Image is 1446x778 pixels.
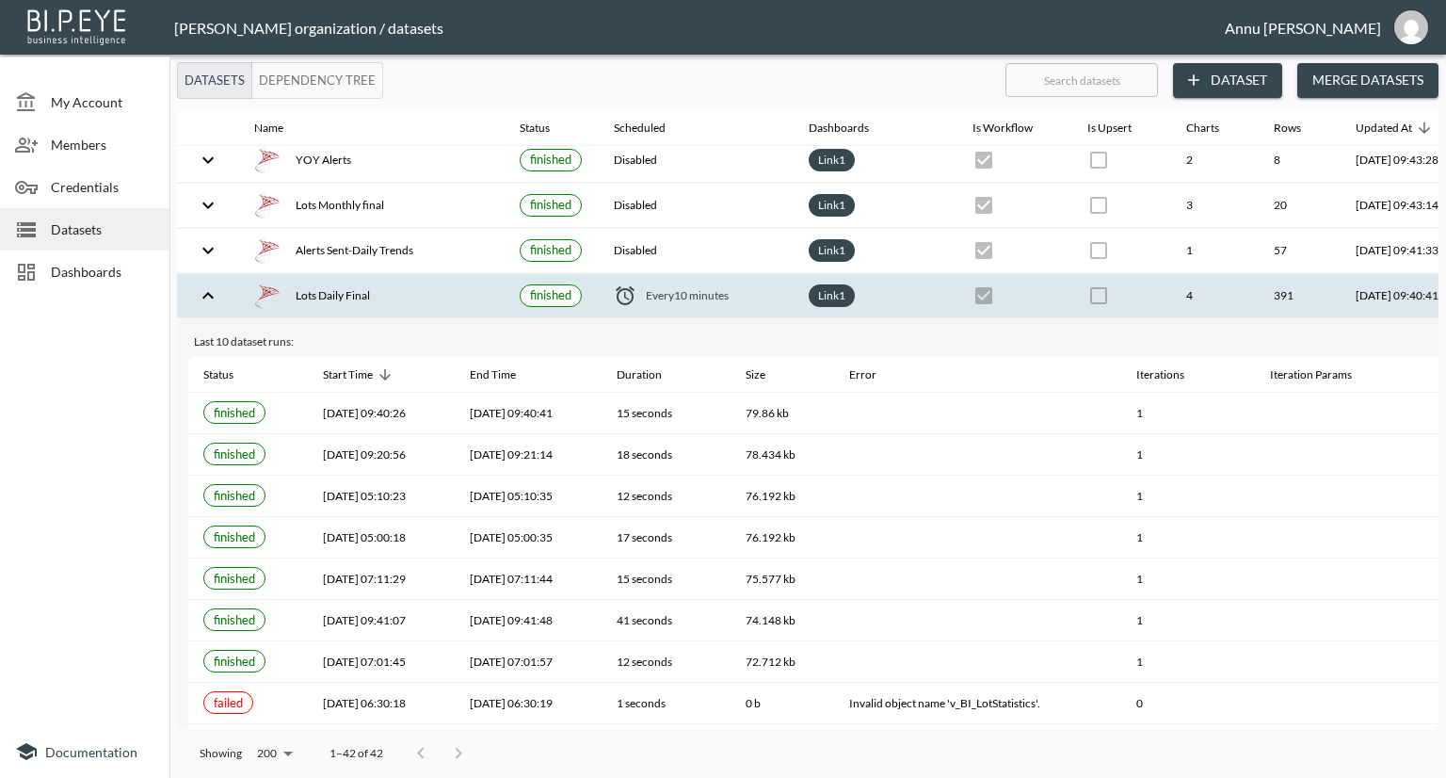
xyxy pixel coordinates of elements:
button: expand row [192,235,224,267]
th: Disabled [599,138,794,183]
th: {"type":{},"key":null,"ref":null,"props":{"size":"small","label":{"type":{},"key":null,"ref":null... [188,683,308,724]
th: 2025-08-26, 09:40:26 [308,393,455,434]
th: {"type":{},"key":null,"ref":null,"props":{"size":"small","label":{"type":{},"key":null,"ref":null... [188,393,308,434]
th: 79.86 kb [731,393,834,434]
th: 2025-08-25, 09:21:14 [455,434,602,476]
th: {"type":"div","key":null,"ref":null,"props":{"style":{"fontSize":12},"children":[]},"_owner":null} [1255,724,1432,766]
span: finished [214,612,255,627]
div: Platform [177,62,383,99]
input: Search datasets [1005,57,1158,104]
button: Datasets [177,62,252,99]
th: {"type":{},"key":null,"ref":null,"props":{"disabled":true,"checked":true,"color":"primary","style... [957,229,1072,273]
th: 2025-08-22, 09:41:48 [455,600,602,641]
th: 1 [1121,600,1254,641]
th: 2025-08-26, 09:40:41 [455,393,602,434]
span: Status [203,364,258,386]
th: 2025-08-20, 06:30:17 [308,724,455,766]
th: 4 [1171,274,1259,318]
th: {"type":"div","key":null,"ref":null,"props":{"style":{"fontSize":12},"children":[]},"_owner":null} [1255,641,1432,683]
span: Is Upsert [1087,117,1156,139]
p: Showing [200,745,242,761]
div: Alerts Sent-Daily Trends [254,237,490,264]
th: 2025-08-23, 07:11:29 [308,559,455,600]
div: Iterations [1136,364,1184,386]
th: 2 [1171,138,1259,183]
th: 1 [1121,434,1254,476]
th: 17 seconds [602,517,731,559]
span: finished [530,287,571,302]
div: Lots Monthly final [254,192,490,219]
th: {"type":"div","key":null,"ref":null,"props":{"style":{"fontSize":12},"children":[]},"_owner":null} [1255,683,1432,724]
div: 200 [249,741,299,766]
span: Name [254,117,308,139]
div: Is Upsert [1087,117,1132,139]
span: Start Time [323,364,397,386]
th: {"type":"div","key":null,"ref":null,"props":{"style":{"display":"flex","alignItems":"center","col... [599,274,794,318]
div: Link1 [809,239,855,262]
th: 41 seconds [602,600,731,641]
span: Error [849,364,901,386]
th: 12 seconds [602,641,731,683]
button: expand row [192,189,224,221]
span: Documentation [45,744,137,760]
th: {"type":{},"key":null,"ref":null,"props":{"size":"small","label":{"type":{},"key":null,"ref":null... [505,274,599,318]
th: 15 seconds [602,393,731,434]
a: Link1 [814,284,849,306]
button: Dependency Tree [251,62,383,99]
th: {"type":{},"key":null,"ref":null,"props":{"size":"small","label":{"type":{},"key":null,"ref":null... [188,600,308,641]
th: {"type":"div","key":null,"ref":null,"props":{"style":{"display":"flex","gap":16,"alignItems":"cen... [239,138,505,183]
th: 1 [1121,724,1254,766]
th: 2025-08-24, 05:10:23 [308,476,455,517]
th: 391 [1259,274,1341,318]
th: 15 seconds [602,724,731,766]
th: Disabled [599,184,794,228]
th: {"type":{},"key":null,"ref":null,"props":{"disabled":true,"checked":true,"color":"primary","style... [957,184,1072,228]
div: YOY Alerts [254,147,490,173]
th: 2025-08-25, 09:20:56 [308,434,455,476]
th: 1 seconds [602,683,731,724]
div: Annu [PERSON_NAME] [1225,19,1381,37]
span: Rows [1274,117,1325,139]
div: Charts [1186,117,1219,139]
span: Updated At [1356,117,1437,139]
th: {"type":{},"key":null,"ref":null,"props":{"disabled":true,"checked":true,"color":"primary","style... [957,138,1072,183]
th: {"type":"div","key":null,"ref":null,"props":{"style":{"fontSize":12},"children":[]},"_owner":null} [1255,476,1432,517]
span: finished [214,529,255,544]
div: Size [746,364,765,386]
div: Status [520,117,550,139]
th: 1 [1121,641,1254,683]
th: {"type":{},"key":null,"ref":null,"props":{"size":"small","label":{"type":{},"key":null,"ref":null... [188,517,308,559]
div: Scheduled [614,117,666,139]
th: {"type":"div","key":null,"ref":null,"props":{"style":{"fontSize":12},"children":[]},"_owner":null} [1255,600,1432,641]
th: 12 seconds [602,476,731,517]
span: finished [530,152,571,167]
div: Status [203,364,233,386]
img: bipeye-logo [24,5,132,47]
th: 2025-08-21, 06:30:19 [455,683,602,724]
th: 1 [1171,229,1259,273]
th: {"type":{},"key":null,"ref":null,"props":{"disabled":true,"color":"primary","style":{"padding":0}... [1072,274,1171,318]
span: Iteration Params [1270,364,1376,386]
span: Duration [617,364,686,386]
th: 78.434 kb [731,434,834,476]
th: 2025-08-21, 07:01:45 [308,641,455,683]
img: mssql icon [254,283,281,309]
span: failed [214,695,243,710]
span: finished [214,446,255,462]
button: annu@mutualart.com [1381,5,1441,50]
th: 2025-08-23, 07:11:44 [455,559,602,600]
div: Iteration Params [1270,364,1352,386]
th: {"type":{},"key":null,"ref":null,"props":{"disabled":true,"checked":true,"color":"primary","style... [957,274,1072,318]
a: Link1 [814,239,849,261]
img: mssql icon [254,147,281,173]
th: 2025-08-24, 05:00:18 [308,517,455,559]
div: Duration [617,364,662,386]
span: finished [214,654,255,669]
img: mssql icon [254,237,281,264]
th: {"type":"div","key":null,"ref":null,"props":{"style":{"fontSize":12},"children":[]},"_owner":null} [1255,393,1432,434]
span: End Time [470,364,540,386]
th: {"type":{},"key":null,"ref":null,"props":{"size":"small","label":{"type":{},"key":null,"ref":null... [505,138,599,183]
span: finished [530,242,571,257]
button: Merge Datasets [1297,63,1438,98]
div: [PERSON_NAME] organization / datasets [174,19,1225,37]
